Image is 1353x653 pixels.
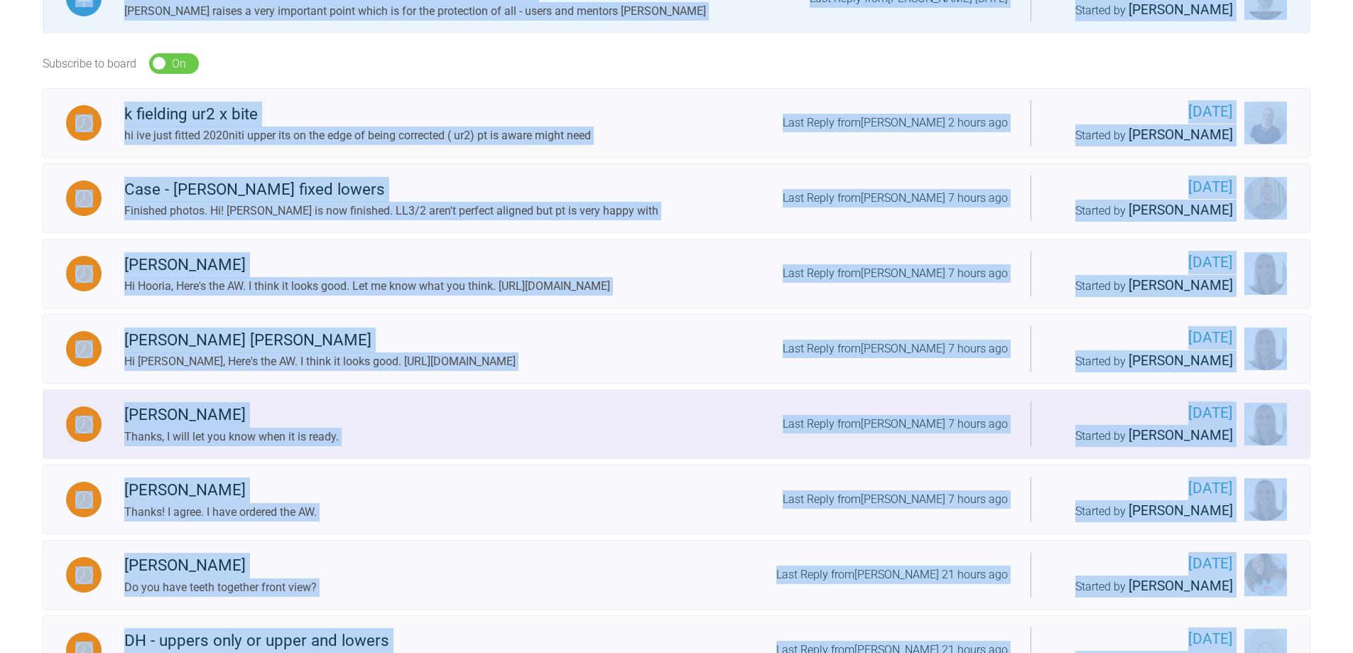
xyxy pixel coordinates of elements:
[124,402,339,428] div: [PERSON_NAME]
[43,389,1310,459] a: Waiting[PERSON_NAME]Thanks, I will let you know when it is ready.Last Reply from[PERSON_NAME] 7 h...
[1054,275,1233,297] div: Started by
[1054,576,1233,598] div: Started by
[124,578,317,597] div: Do you have teeth together front view?
[43,314,1310,384] a: Waiting[PERSON_NAME] [PERSON_NAME]Hi [PERSON_NAME], Here's the AW. I think it looks good. [URL][D...
[1054,552,1233,576] span: [DATE]
[1054,477,1233,500] span: [DATE]
[1129,277,1233,293] span: [PERSON_NAME]
[783,340,1008,358] div: Last Reply from [PERSON_NAME] 7 hours ago
[75,340,93,358] img: Waiting
[75,491,93,509] img: Waiting
[43,465,1310,534] a: Waiting[PERSON_NAME]Thanks! I agree. I have ordered the AW.Last Reply from[PERSON_NAME] 7 hours a...
[1054,326,1233,350] span: [DATE]
[43,88,1310,158] a: Waitingk fielding ur2 x bitehi ive just fitted 2020niti upper its on the edge of being corrected ...
[1054,350,1233,372] div: Started by
[75,114,93,132] img: Waiting
[43,55,136,73] div: Subscribe to board
[124,328,516,353] div: [PERSON_NAME] [PERSON_NAME]
[1244,478,1287,521] img: Marie Thogersen
[124,477,317,503] div: [PERSON_NAME]
[1129,502,1233,519] span: [PERSON_NAME]
[783,189,1008,207] div: Last Reply from [PERSON_NAME] 7 hours ago
[124,102,591,127] div: k fielding ur2 x bite
[124,352,516,371] div: Hi [PERSON_NAME], Here's the AW. I think it looks good. [URL][DOMAIN_NAME]
[1244,328,1287,370] img: Marie Thogersen
[75,566,93,584] img: Waiting
[1129,202,1233,218] span: [PERSON_NAME]
[124,252,610,278] div: [PERSON_NAME]
[75,416,93,433] img: Waiting
[1054,627,1233,651] span: [DATE]
[43,239,1310,308] a: Waiting[PERSON_NAME]Hi Hooria, Here's the AW. I think it looks good. Let me know what you think. ...
[1129,578,1233,594] span: [PERSON_NAME]
[124,428,339,446] div: Thanks, I will let you know when it is ready.
[124,202,658,220] div: Finished photos. Hi! [PERSON_NAME] is now finished. LL3/2 aren't perfect aligned but pt is very h...
[1129,126,1233,143] span: [PERSON_NAME]
[783,415,1008,433] div: Last Reply from [PERSON_NAME] 7 hours ago
[1129,427,1233,443] span: [PERSON_NAME]
[1129,1,1233,18] span: [PERSON_NAME]
[1244,403,1287,446] img: Marie Thogersen
[1244,252,1287,295] img: Marie Thogersen
[1054,176,1233,199] span: [DATE]
[1054,401,1233,425] span: [DATE]
[1054,100,1233,124] span: [DATE]
[1054,200,1233,222] div: Started by
[124,277,610,296] div: Hi Hooria, Here's the AW. I think it looks good. Let me know what you think. [URL][DOMAIN_NAME]
[172,55,186,73] div: On
[1244,177,1287,220] img: Magnus Håkansson
[1054,500,1233,522] div: Started by
[1244,554,1287,596] img: Rebecca Lynne Williams
[1054,425,1233,447] div: Started by
[124,553,317,578] div: [PERSON_NAME]
[783,490,1008,509] div: Last Reply from [PERSON_NAME] 7 hours ago
[43,163,1310,233] a: WaitingCase - [PERSON_NAME] fixed lowersFinished photos. Hi! [PERSON_NAME] is now finished. LL3/2...
[783,114,1008,132] div: Last Reply from [PERSON_NAME] 2 hours ago
[43,540,1310,610] a: Waiting[PERSON_NAME]Do you have teeth together front view?Last Reply from[PERSON_NAME] 21 hours a...
[124,177,658,203] div: Case - [PERSON_NAME] fixed lowers
[1054,124,1233,146] div: Started by
[124,126,591,145] div: hi ive just fitted 2020niti upper its on the edge of being corrected ( ur2) pt is aware might need
[75,190,93,207] img: Waiting
[1129,352,1233,369] span: [PERSON_NAME]
[783,264,1008,283] div: Last Reply from [PERSON_NAME] 7 hours ago
[75,265,93,283] img: Waiting
[1244,102,1287,144] img: Olivia Nixon
[124,2,706,21] div: [PERSON_NAME] raises a very important point which is for the protection of all - users and mentor...
[124,503,317,522] div: Thanks! I agree. I have ordered the AW.
[1054,251,1233,274] span: [DATE]
[776,566,1008,584] div: Last Reply from [PERSON_NAME] 21 hours ago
